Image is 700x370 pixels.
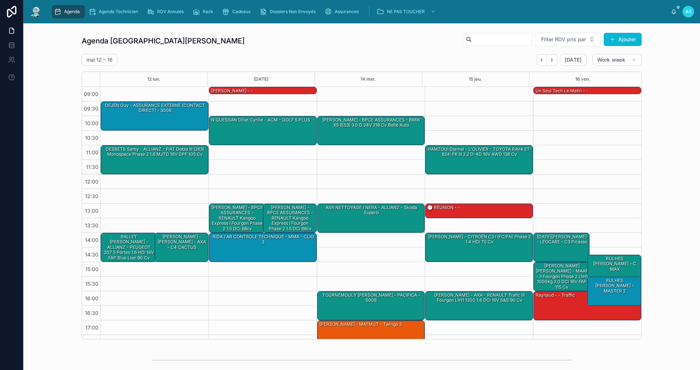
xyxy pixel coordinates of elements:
span: [DATE] [565,57,582,63]
div: TOURNEMOULY [PERSON_NAME] - PACIFICA - 5008 [319,292,424,304]
div: [PERSON_NAME] - CITROËN C3 I (FC/FN) Phase 2 1.4 HDi 70 cv [425,233,533,262]
button: 15 jeu. [469,72,482,86]
span: 13:30 [83,222,100,228]
div: [PERSON_NAME] - BPCE ASSURANCES - RENAULT Kangoo Express I Fourgon Phase 2 1.5 dCi 68cv [209,204,265,232]
div: ASR NETTOYAGE / NERA - ALLIANZ - Skoda superb [318,204,425,232]
a: Assurances [322,5,364,18]
span: 13:00 [83,208,100,214]
div: RULHES [PERSON_NAME] - MASTER 2 [588,277,641,305]
div: [PERSON_NAME] - MATMUT - twingo 3 [319,321,402,328]
div: ASR NETTOYAGE / NERA - ALLIANZ - Skoda superb [319,204,424,216]
div: HAMZOUI Djamel - L'OLIVIER - TOYOTA RAV4 ET-824-FK III 2.2 D-4D 16V 4WD 136 cv [425,146,533,174]
div: [DATE][PERSON_NAME] - LEOCARE - c3 picasso [535,234,589,246]
a: Agenda [52,5,85,18]
div: [PERSON_NAME] [PERSON_NAME] - MAAF - II Fourgon Phase 2 L1H1 1000kg 2.0 dCi 16V FAP 115 cv [534,262,589,291]
div: [PERSON_NAME] - - [209,87,316,95]
div: RIDA / AB CONTROLE TECHNIQUE - MMA - CLIO 3 [210,234,316,246]
span: 09:00 [82,91,100,97]
span: 15:30 [83,281,100,287]
div: RULHES [PERSON_NAME] - MASTER 2 [589,277,641,294]
div: RIDA / AB CONTROLE TECHNIQUE - MMA - CLIO 3 [209,233,316,262]
a: RDV Annulés [145,5,189,18]
button: Next [547,54,557,66]
button: 16 ven. [575,72,590,86]
button: Back [536,54,547,66]
span: Rack [203,9,213,15]
a: Rack [190,5,218,18]
button: 14 mer. [361,72,376,86]
div: 🕒 RÉUNION - - [427,204,461,211]
span: 11:30 [84,164,100,170]
span: Agenda [64,9,80,15]
div: DEJEN Guy - ASSURANCE EXTERNE (CONTACT DIRECT) - 3008 [101,102,208,130]
div: [PERSON_NAME] - [PERSON_NAME] - AXA - C4 CACTUS [155,233,208,262]
div: RULHES [PERSON_NAME] - C MAX [589,255,641,273]
div: Un seul tech le matin - - [534,87,641,95]
button: [DATE] [560,54,587,66]
span: Filter RDV pris par [541,36,586,43]
div: [PERSON_NAME] - BPCE ASSURANCES - RENAULT Kangoo Express I Fourgon Phase 2 1.5 dCi 68cv [210,204,264,232]
a: Dossiers Non Envoyés [257,5,321,18]
div: RULHES [PERSON_NAME] - C MAX [588,255,641,284]
span: 10:00 [83,120,100,126]
h2: mai 12 – 16 [86,56,113,63]
div: raynaud - - traffic [535,292,576,298]
span: 12:30 [83,193,100,199]
div: [PERSON_NAME] - - [210,88,254,94]
button: Work week [592,54,642,66]
div: [PERSON_NAME] - BPCE ASSURANCES - BMW X5 (E53) 3.0 d 24V 218 cv Boîte auto [318,116,425,145]
h1: Agenda [GEOGRAPHIC_DATA][PERSON_NAME] [82,36,245,46]
span: Agenda Technicien [99,9,138,15]
button: Select Button [535,32,601,46]
div: [PERSON_NAME] - MATMUT - twingo 3 [318,321,425,349]
div: [PERSON_NAME] - AXA - RENAULT Trafic III Fourgon L1H1 1200 1.6 dCi 16V S&S 90 cv [427,292,532,304]
span: AS [685,9,692,15]
div: 🕒 RÉUNION - - [425,204,533,218]
div: scrollable content [48,4,671,20]
div: HAMZOUI Djamel - L'OLIVIER - TOYOTA RAV4 ET-824-FK III 2.2 D-4D 16V 4WD 136 cv [427,146,532,158]
a: Agenda Technicien [86,5,143,18]
div: BALLET [PERSON_NAME] - ALLIANZ - PEUGEOT 207 5 portes 1.6 HDi 16V FAP Blue Lion 90 cv [101,233,156,262]
span: 17:00 [83,324,100,331]
button: [DATE] [254,72,268,86]
div: Un seul tech le matin - - [535,88,589,94]
button: 12 lun. [147,72,160,86]
div: raynaud - - traffic [534,292,641,320]
span: Work week [597,57,625,63]
div: TOURNEMOULY [PERSON_NAME] - PACIFICA - 5008 [318,292,425,320]
img: App logo [29,6,42,18]
span: RDV Annulés [157,9,184,15]
div: DEJEN Guy - ASSURANCE EXTERNE (CONTACT DIRECT) - 3008 [102,102,208,114]
span: Cadeaux [232,9,251,15]
button: Ajouter [604,33,642,46]
span: 14:00 [83,237,100,243]
div: [PERSON_NAME] - BPCE ASSURANCES - BMW X5 (E53) 3.0 d 24V 218 cv Boîte auto [319,117,424,129]
div: N'GUESSAN Dillat Cyrille - ACM - GOLF 5 PLUS [210,117,311,123]
div: BALLET [PERSON_NAME] - ALLIANZ - PEUGEOT 207 5 portes 1.6 HDi 16V FAP Blue Lion 90 cv [102,234,156,261]
div: N'GUESSAN Dillat Cyrille - ACM - GOLF 5 PLUS [209,116,316,145]
div: [DATE][PERSON_NAME] - LEOCARE - c3 picasso [534,233,589,262]
a: NE PAS TOUCHER [374,5,439,18]
span: 11:00 [84,149,100,155]
span: Dossiers Non Envoyés [270,9,316,15]
div: [PERSON_NAME] [PERSON_NAME] - MAAF - II Fourgon Phase 2 L1H1 1000kg 2.0 dCi 16V FAP 115 cv [535,263,589,290]
span: 14:30 [83,251,100,258]
div: DESBETS Samy - ALLIANZ - FIAT Doblo III (263) Monospace Phase 2 1.6 MJTD 16V DPF 105 cv [102,146,208,158]
div: DESBETS Samy - ALLIANZ - FIAT Doblo III (263) Monospace Phase 2 1.6 MJTD 16V DPF 105 cv [101,146,208,174]
div: [PERSON_NAME] - [PERSON_NAME] - AXA - C4 CACTUS [156,234,208,251]
div: [PERSON_NAME] - BPCE ASSURANCES - RENAULT Kangoo Express I Fourgon Phase 2 1.5 dCi 68cv [264,204,316,232]
span: 16:30 [83,310,100,316]
span: 12:00 [83,178,100,185]
span: Assurances [335,9,359,15]
span: 10:30 [83,135,100,141]
span: NE PAS TOUCHER [387,9,425,15]
span: 17:30 [83,339,100,345]
span: 16:00 [83,295,100,301]
span: 15:00 [83,266,100,272]
a: Cadeaux [220,5,256,18]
